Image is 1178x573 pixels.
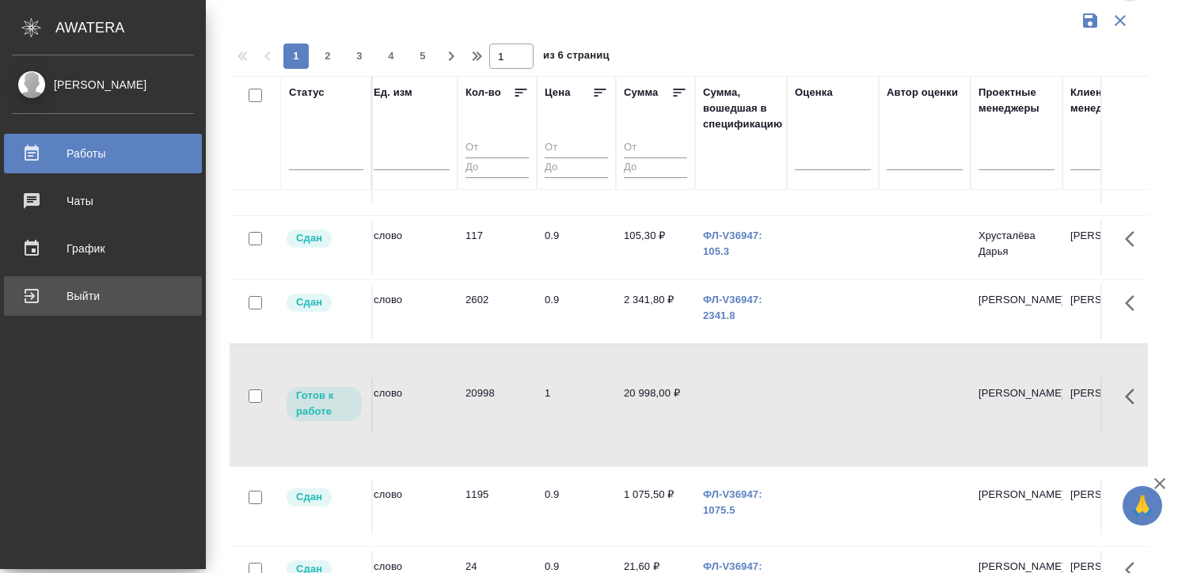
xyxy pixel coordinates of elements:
p: Сдан [296,294,322,310]
div: Выйти [12,284,194,308]
td: 117 [458,220,537,275]
div: Оценка [795,85,833,101]
td: [PERSON_NAME] [1062,479,1154,534]
div: Кол-во [465,85,501,101]
input: От [465,139,529,158]
a: ФЛ-V36947: 1075.5 [703,488,762,516]
td: 105,30 ₽ [616,220,695,275]
input: До [624,157,687,177]
td: [PERSON_NAME] [1062,378,1154,433]
div: Менеджер проверил работу исполнителя, передает ее на следующий этап [285,487,363,508]
td: слово [366,284,458,340]
span: 2 [315,48,340,64]
div: Сумма, вошедшая в спецификацию [703,85,782,132]
span: 🙏 [1129,489,1156,522]
div: Статус [289,85,325,101]
td: 1195 [458,479,537,534]
div: Ед. изм [374,85,412,101]
span: 4 [378,48,404,64]
td: 1 [537,378,616,433]
button: Здесь прячутся важные кнопки [1115,220,1153,258]
td: 0.9 [537,220,616,275]
div: Автор оценки [887,85,958,101]
a: Выйти [4,276,202,316]
td: 20998 [458,378,537,433]
span: 5 [410,48,435,64]
a: График [4,229,202,268]
td: [PERSON_NAME] [1062,220,1154,275]
button: Сбросить фильтры [1105,6,1135,36]
input: До [545,157,608,177]
p: Готов к работе [296,388,352,419]
td: 0.9 [537,284,616,340]
p: Сдан [296,230,322,246]
td: [PERSON_NAME] [971,284,1062,340]
button: 🙏 [1123,486,1162,526]
p: Сдан [296,489,322,505]
td: Хрусталёва Дарья [971,220,1062,275]
input: От [545,139,608,158]
div: Менеджер проверил работу исполнителя, передает ее на следующий этап [285,228,363,249]
td: 1 075,50 ₽ [616,479,695,534]
div: Работы [12,142,194,165]
div: [PERSON_NAME] [12,76,194,93]
button: 5 [410,44,435,69]
td: слово [366,378,458,433]
input: От [624,139,687,158]
input: До [465,157,529,177]
div: AWATERA [55,12,206,44]
td: [PERSON_NAME] [971,479,1062,534]
div: Проектные менеджеры [978,85,1054,116]
button: Здесь прячутся важные кнопки [1115,378,1153,416]
td: слово [366,479,458,534]
button: Здесь прячутся важные кнопки [1115,479,1153,517]
div: Цена [545,85,571,101]
div: Менеджер проверил работу исполнителя, передает ее на следующий этап [285,292,363,313]
div: Клиентские менеджеры [1070,85,1146,116]
button: Здесь прячутся важные кнопки [1115,284,1153,322]
a: Чаты [4,181,202,221]
button: Сохранить фильтры [1075,6,1105,36]
td: 2602 [458,284,537,340]
td: 0.9 [537,479,616,534]
span: из 6 страниц [543,46,610,69]
span: 3 [347,48,372,64]
button: 4 [378,44,404,69]
button: 2 [315,44,340,69]
div: Исполнитель может приступить к работе [285,385,363,423]
div: Чаты [12,189,194,213]
a: ФЛ-V36947: 105.3 [703,230,762,257]
td: [PERSON_NAME] [1062,284,1154,340]
td: 20 998,00 ₽ [616,378,695,433]
button: 3 [347,44,372,69]
td: [PERSON_NAME] [971,378,1062,433]
a: ФЛ-V36947: 2341.8 [703,294,762,321]
a: Работы [4,134,202,173]
div: Сумма [624,85,658,101]
td: 2 341,80 ₽ [616,284,695,340]
td: слово [366,220,458,275]
div: График [12,237,194,260]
